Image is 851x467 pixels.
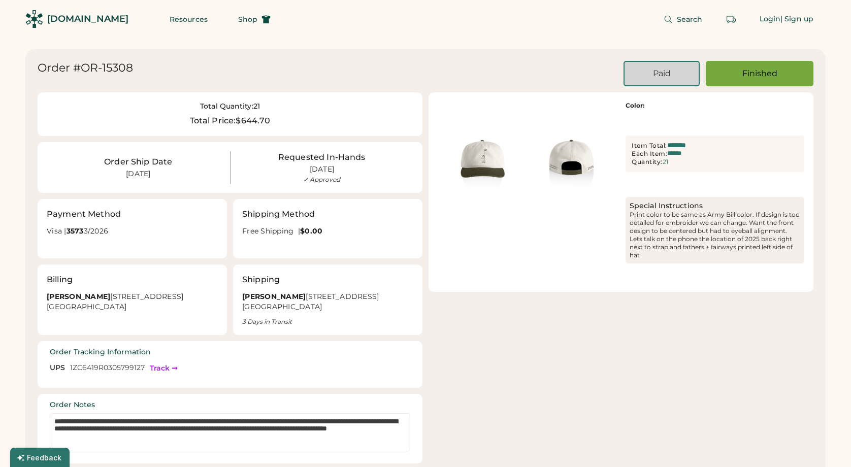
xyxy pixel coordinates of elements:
[242,292,306,301] strong: [PERSON_NAME]
[190,115,236,127] div: Total Price:
[278,151,366,163] div: Requested In-Hands
[50,347,151,357] div: Order Tracking Information
[70,363,145,373] div: 1ZC6419R0305799127
[25,10,43,28] img: Rendered Logo - Screens
[663,158,668,165] div: 21
[310,164,335,175] div: [DATE]
[242,208,315,220] div: Shipping Method
[47,274,73,286] div: Billing
[718,68,801,79] div: Finished
[626,102,644,109] strong: Color:
[236,115,270,127] div: $644.70
[47,292,218,312] div: [STREET_ADDRESS] [GEOGRAPHIC_DATA]
[527,118,615,207] img: generate-image
[630,211,800,259] div: Print color to be same as Army Bill color. If design is too detailed for embroider we can change....
[760,14,781,24] div: Login
[200,102,253,112] div: Total Quantity:
[303,176,340,184] div: ✓ Approved
[38,61,133,75] div: Order #OR-15308
[253,102,260,112] div: 21
[226,9,283,29] button: Shop
[242,226,413,237] div: Free Shipping |
[47,208,121,220] div: Payment Method
[104,156,172,168] div: Order Ship Date
[300,226,322,236] strong: $0.00
[47,226,218,237] div: Visa | 3/2026
[242,318,413,326] div: 3 Days in Transit
[438,118,527,207] img: generate-image
[721,9,741,29] button: Retrieve an order
[632,158,663,166] div: Quantity:
[780,14,813,24] div: | Sign up
[632,142,667,150] div: Item Total:
[242,292,413,312] div: [STREET_ADDRESS] [GEOGRAPHIC_DATA]
[150,363,178,373] a: Track ➞
[50,363,65,373] div: UPS
[632,150,667,158] div: Each Item:
[150,364,178,372] div: Track ➞
[242,274,280,286] div: Shipping
[677,16,703,23] span: Search
[157,9,220,29] button: Resources
[238,16,257,23] span: Shop
[651,9,715,29] button: Search
[47,292,110,301] strong: [PERSON_NAME]
[47,13,128,25] div: [DOMAIN_NAME]
[67,226,84,236] strong: 3573
[803,421,846,465] iframe: Front Chat
[50,400,95,410] div: Order Notes
[630,201,800,211] div: Special Instructions
[126,169,151,179] div: [DATE]
[637,68,686,79] div: Paid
